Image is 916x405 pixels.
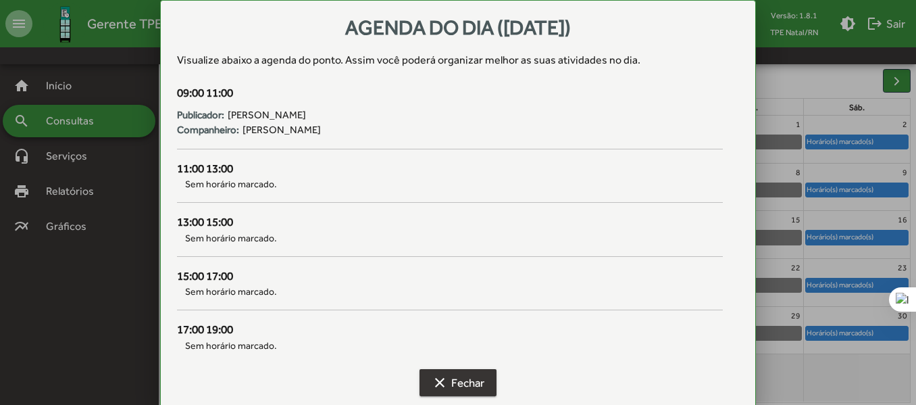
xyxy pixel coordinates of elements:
[177,214,722,231] div: 13:00 15:00
[177,177,722,191] span: Sem horário marcado.
[177,122,239,138] strong: Companheiro:
[419,369,497,396] button: Fechar
[345,16,571,39] span: Agenda do dia ([DATE])
[243,122,321,138] span: [PERSON_NAME]
[177,268,722,285] div: 15:00 17:00
[177,321,722,339] div: 17:00 19:00
[177,108,224,123] strong: Publicador:
[228,108,306,123] span: [PERSON_NAME]
[177,231,722,245] span: Sem horário marcado.
[177,85,722,102] div: 09:00 11:00
[177,285,722,299] span: Sem horário marcado.
[432,371,484,395] span: Fechar
[432,375,448,391] mat-icon: clear
[177,160,722,178] div: 11:00 13:00
[177,339,722,353] span: Sem horário marcado.
[177,52,738,68] div: Visualize abaixo a agenda do ponto . Assim você poderá organizar melhor as suas atividades no dia.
